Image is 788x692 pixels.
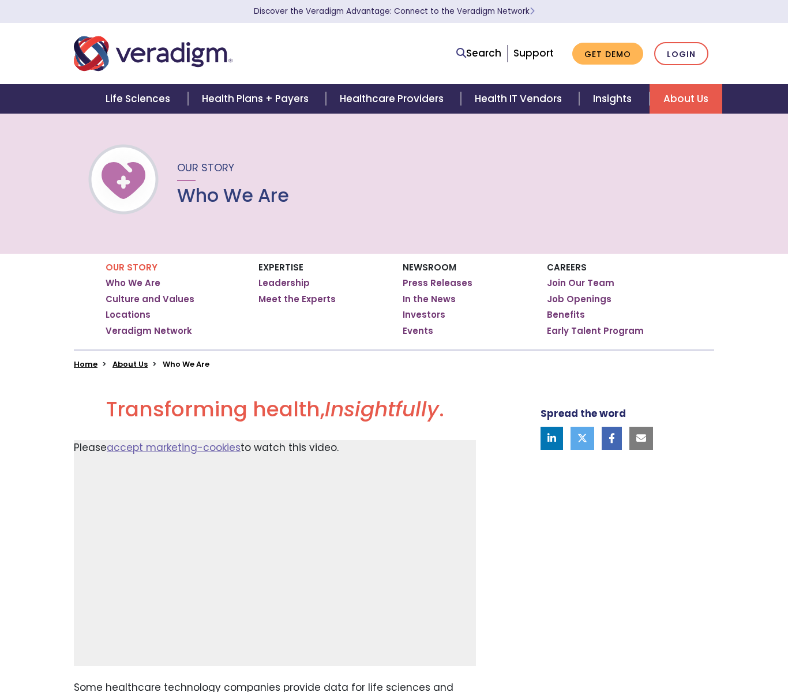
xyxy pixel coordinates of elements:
[530,6,535,17] span: Learn More
[258,277,310,289] a: Leadership
[403,309,445,321] a: Investors
[547,277,614,289] a: Join Our Team
[650,84,722,114] a: About Us
[461,84,579,114] a: Health IT Vendors
[541,407,626,420] strong: Spread the word
[579,84,649,114] a: Insights
[106,277,160,289] a: Who We Are
[326,84,461,114] a: Healthcare Providers
[547,325,644,337] a: Early Talent Program
[325,394,439,424] em: Insightfully
[547,294,611,305] a: Job Openings
[177,185,289,206] h1: Who We Are
[403,277,472,289] a: Press Releases
[654,42,708,66] a: Login
[92,84,187,114] a: Life Sciences
[254,6,535,17] a: Discover the Veradigm Advantage: Connect to the Veradigm NetworkLearn More
[74,35,232,73] img: Veradigm logo
[403,294,456,305] a: In the News
[456,46,501,61] a: Search
[106,309,151,321] a: Locations
[572,43,643,65] a: Get Demo
[74,441,339,454] span: Please to watch this video.
[112,359,148,370] a: About Us
[177,160,234,175] span: Our Story
[188,84,326,114] a: Health Plans + Payers
[513,46,554,60] a: Support
[547,309,585,321] a: Benefits
[107,441,241,454] a: accept marketing-cookies
[106,294,194,305] a: Culture and Values
[74,397,476,431] h2: Transforming health, .
[403,325,433,337] a: Events
[258,294,336,305] a: Meet the Experts
[74,359,97,370] a: Home
[106,325,192,337] a: Veradigm Network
